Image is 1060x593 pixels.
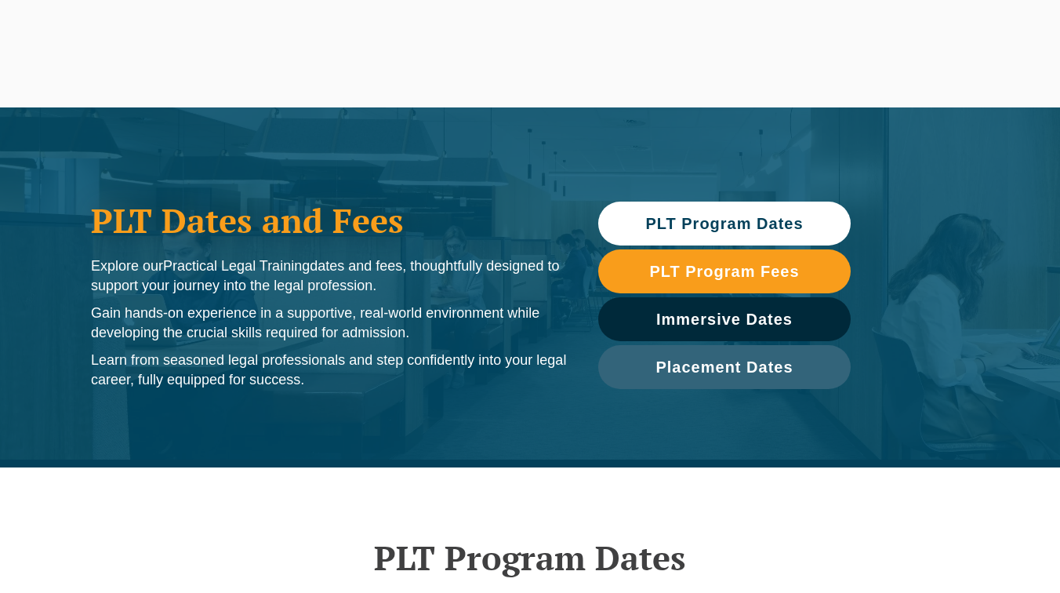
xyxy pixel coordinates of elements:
span: PLT Program Fees [649,264,799,279]
span: PLT Program Dates [645,216,803,231]
p: Explore our dates and fees, thoughtfully designed to support your journey into the legal profession. [91,256,567,296]
span: Immersive Dates [656,311,793,327]
h1: PLT Dates and Fees [91,201,567,240]
a: Placement Dates [598,345,851,389]
span: Placement Dates [655,359,793,375]
span: Practical Legal Training [163,258,310,274]
h2: PLT Program Dates [83,538,977,577]
a: PLT Program Fees [598,249,851,293]
a: Immersive Dates [598,297,851,341]
a: PLT Program Dates [598,202,851,246]
p: Gain hands-on experience in a supportive, real-world environment while developing the crucial ski... [91,304,567,343]
p: Learn from seasoned legal professionals and step confidently into your legal career, fully equipp... [91,351,567,390]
